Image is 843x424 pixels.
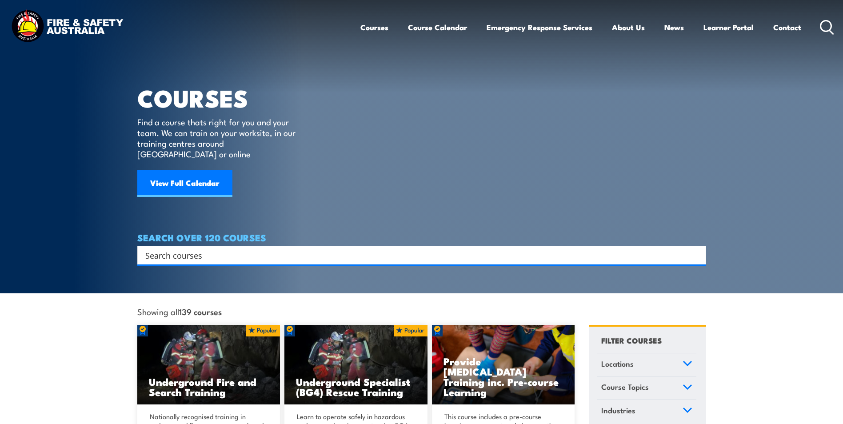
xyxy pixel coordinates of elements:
[597,376,696,400] a: Course Topics
[703,16,754,39] a: Learner Portal
[284,325,427,405] img: Underground mine rescue
[179,305,222,317] strong: 139 courses
[597,400,696,423] a: Industries
[597,353,696,376] a: Locations
[137,87,308,108] h1: COURSES
[145,248,687,262] input: Search input
[137,325,280,405] a: Underground Fire and Search Training
[612,16,645,39] a: About Us
[432,325,575,405] img: Low Voltage Rescue and Provide CPR
[691,249,703,261] button: Search magnifier button
[149,376,269,397] h3: Underground Fire and Search Training
[296,376,416,397] h3: Underground Specialist (BG4) Rescue Training
[487,16,592,39] a: Emergency Response Services
[408,16,467,39] a: Course Calendar
[284,325,427,405] a: Underground Specialist (BG4) Rescue Training
[137,325,280,405] img: Underground mine rescue
[137,170,232,197] a: View Full Calendar
[601,381,649,393] span: Course Topics
[137,307,222,316] span: Showing all
[360,16,388,39] a: Courses
[137,232,706,242] h4: SEARCH OVER 120 COURSES
[664,16,684,39] a: News
[147,249,688,261] form: Search form
[601,358,634,370] span: Locations
[601,404,635,416] span: Industries
[443,356,563,397] h3: Provide [MEDICAL_DATA] Training inc. Pre-course Learning
[432,325,575,405] a: Provide [MEDICAL_DATA] Training inc. Pre-course Learning
[137,116,300,159] p: Find a course thats right for you and your team. We can train on your worksite, in our training c...
[601,334,662,346] h4: FILTER COURSES
[773,16,801,39] a: Contact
